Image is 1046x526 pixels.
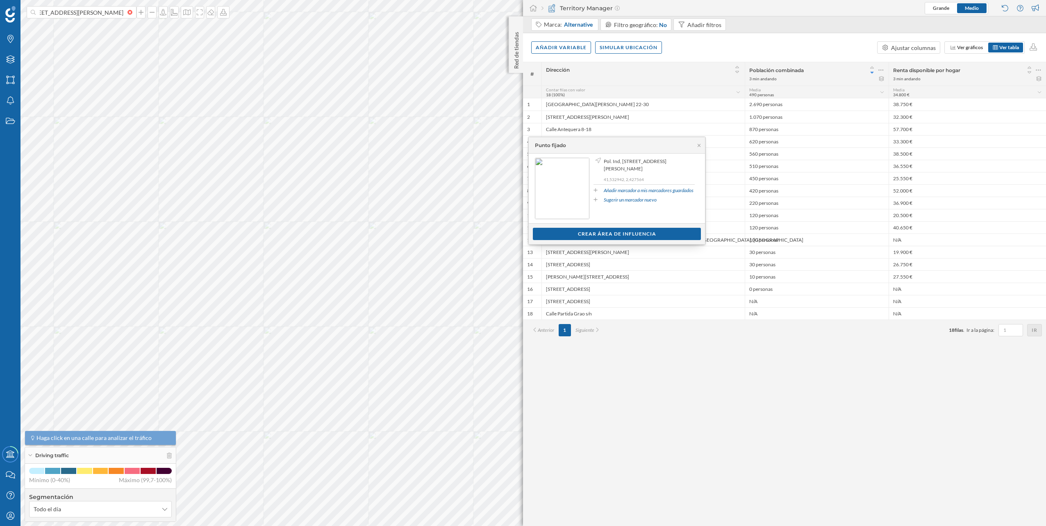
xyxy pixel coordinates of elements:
span: Población combinada [749,67,804,73]
div: 2.690 personas [745,98,889,111]
div: N/A [745,295,889,307]
div: 38.750 € [889,98,1046,111]
div: Calle Antequera 8-18 [541,123,745,135]
span: Dirección [546,67,570,73]
div: 3 min andando [893,76,921,82]
span: filas [955,327,963,333]
img: Geoblink Logo [5,6,16,23]
span: 18 [949,327,955,333]
div: 36.550 € [889,160,1046,172]
div: 32.300 € [889,111,1046,123]
div: 20.500 € [889,209,1046,221]
span: Renta disponible por hogar [893,67,960,73]
div: Territory Manager [541,4,620,12]
div: 560 personas [745,147,889,160]
span: 34.800 € [893,92,910,97]
div: 3 min andando [749,76,777,82]
div: [STREET_ADDRESS][PERSON_NAME] [541,246,745,258]
span: Contar filas con valor [546,87,585,92]
div: 57.700 € [889,123,1046,135]
div: Punto fijado [535,142,566,149]
div: [STREET_ADDRESS] [541,283,745,295]
div: 1.070 personas [745,111,889,123]
span: Haga click en una calle para analizar el tráfico [36,434,152,442]
span: # [527,70,537,78]
span: 18 (100%) [546,92,565,97]
span: Medio [965,5,979,11]
div: 33.300 € [889,135,1046,147]
span: Grande [933,5,949,11]
div: 26.750 € [889,258,1046,270]
div: N/A [889,295,1046,307]
span: Todo el día [34,505,61,513]
span: Ir a la página: [966,326,994,334]
div: 2 [527,114,530,120]
div: 16 [527,286,533,292]
div: 12 [527,237,533,243]
div: 620 personas [745,135,889,147]
div: 4 [527,138,530,145]
div: 30 personas [745,246,889,258]
div: 1 [527,101,530,108]
div: Añadir filtros [687,20,721,29]
div: 11 [527,224,533,231]
div: 8 [527,188,530,194]
div: 19.900 € [889,246,1046,258]
div: Ajustar columnas [891,43,936,52]
div: 10 personas [745,270,889,283]
div: [STREET_ADDRESS] [541,258,745,270]
div: 220 personas [745,197,889,209]
div: 13 [527,249,533,256]
span: . [963,327,964,333]
span: 490 personas [749,92,774,97]
div: 3 [527,126,530,133]
a: Añadir marcador a mis marcadores guardados [604,187,694,194]
p: Red de tiendas [512,29,521,69]
div: 120 personas [745,221,889,234]
div: 5 [527,151,530,157]
div: N/A [745,307,889,320]
div: 9 [527,200,530,206]
div: 25.550 € [889,172,1046,184]
span: Máximo (99,7-100%) [119,476,172,484]
div: Marca: [544,20,593,29]
span: Ver gráficos [957,44,983,50]
span: Media [893,87,905,92]
div: No [659,20,667,29]
div: [STREET_ADDRESS][PERSON_NAME] [541,111,745,123]
div: [STREET_ADDRESS] [541,295,745,307]
img: territory-manager.svg [548,4,556,12]
span: Mínimo (0-40%) [29,476,70,484]
div: 870 personas [745,123,889,135]
div: 100 personas [745,234,889,246]
div: N/A [889,307,1046,320]
div: Carretera Caseres 1, 08692 Piug Reig [541,135,745,147]
div: Calle Partida Grao s/n [541,307,745,320]
div: 40.650 € [889,221,1046,234]
input: 1 [1001,326,1021,334]
div: 17 [527,298,533,305]
div: 15 [527,274,533,280]
div: 510 personas [745,160,889,172]
div: 6 [527,163,530,170]
span: Driving traffic [35,452,69,459]
div: 450 personas [745,172,889,184]
p: 41,532942, 2,427564 [604,177,695,182]
span: Soporte [16,6,45,13]
div: 120 personas [745,209,889,221]
span: Ver tabla [999,44,1019,50]
span: Pol. Ind, [STREET_ADDRESS][PERSON_NAME] [604,158,693,172]
div: 10 [527,212,533,219]
span: Media [749,87,761,92]
div: 420 personas [745,184,889,197]
span: Alternative [564,20,593,29]
div: 36.900 € [889,197,1046,209]
div: 7 [527,175,530,182]
div: 27.550 € [889,270,1046,283]
div: 0 personas [745,283,889,295]
div: N/A [889,283,1046,295]
span: Filtro geográfico: [614,21,658,28]
div: 52.000 € [889,184,1046,197]
div: 18 [527,311,533,317]
div: N/A [889,234,1046,246]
